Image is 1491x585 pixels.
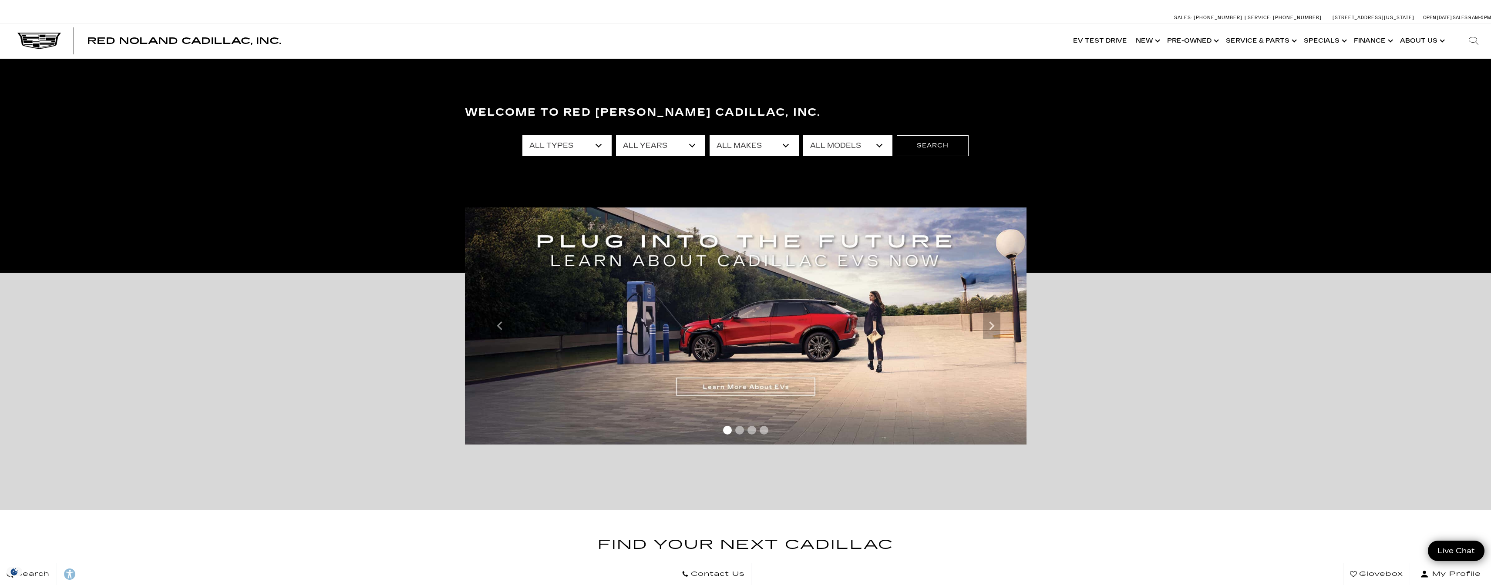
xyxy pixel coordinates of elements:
[897,135,969,156] button: Search
[4,567,24,576] img: Opt-Out Icon
[17,33,61,49] img: Cadillac Dark Logo with Cadillac White Text
[522,135,612,156] select: Filter by type
[983,313,1000,339] div: Next
[87,36,281,46] span: Red Noland Cadillac, Inc.
[1131,23,1163,58] a: New
[1174,15,1192,20] span: Sales:
[1333,15,1414,20] a: [STREET_ADDRESS][US_STATE]
[747,426,756,435] span: Go to slide 3
[1396,23,1447,58] a: About Us
[689,568,745,580] span: Contact Us
[735,426,744,435] span: Go to slide 2
[465,207,1027,445] img: ev-blog-post-banners-correctedcorrected
[4,567,24,576] section: Click to Open Cookie Consent Modal
[1069,23,1131,58] a: EV Test Drive
[1248,15,1272,20] span: Service:
[1350,23,1396,58] a: Finance
[13,568,50,580] span: Search
[1343,563,1410,585] a: Glovebox
[87,37,281,45] a: Red Noland Cadillac, Inc.
[1299,23,1350,58] a: Specials
[1429,568,1481,580] span: My Profile
[1273,15,1322,20] span: [PHONE_NUMBER]
[1433,546,1479,556] span: Live Chat
[710,135,799,156] select: Filter by make
[616,135,705,156] select: Filter by year
[1423,15,1452,20] span: Open [DATE]
[1194,15,1242,20] span: [PHONE_NUMBER]
[1357,568,1403,580] span: Glovebox
[723,426,732,435] span: Go to slide 1
[1468,15,1491,20] span: 9 AM-6 PM
[1174,15,1245,20] a: Sales: [PHONE_NUMBER]
[675,563,752,585] a: Contact Us
[465,104,1027,121] h3: Welcome to Red [PERSON_NAME] Cadillac, Inc.
[1163,23,1222,58] a: Pre-Owned
[803,135,892,156] select: Filter by model
[1410,563,1491,585] button: Open user profile menu
[491,313,508,339] div: Previous
[760,426,768,435] span: Go to slide 4
[1222,23,1299,58] a: Service & Parts
[1453,15,1468,20] span: Sales:
[465,534,1027,566] h2: Find Your Next Cadillac
[1245,15,1324,20] a: Service: [PHONE_NUMBER]
[1428,541,1484,561] a: Live Chat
